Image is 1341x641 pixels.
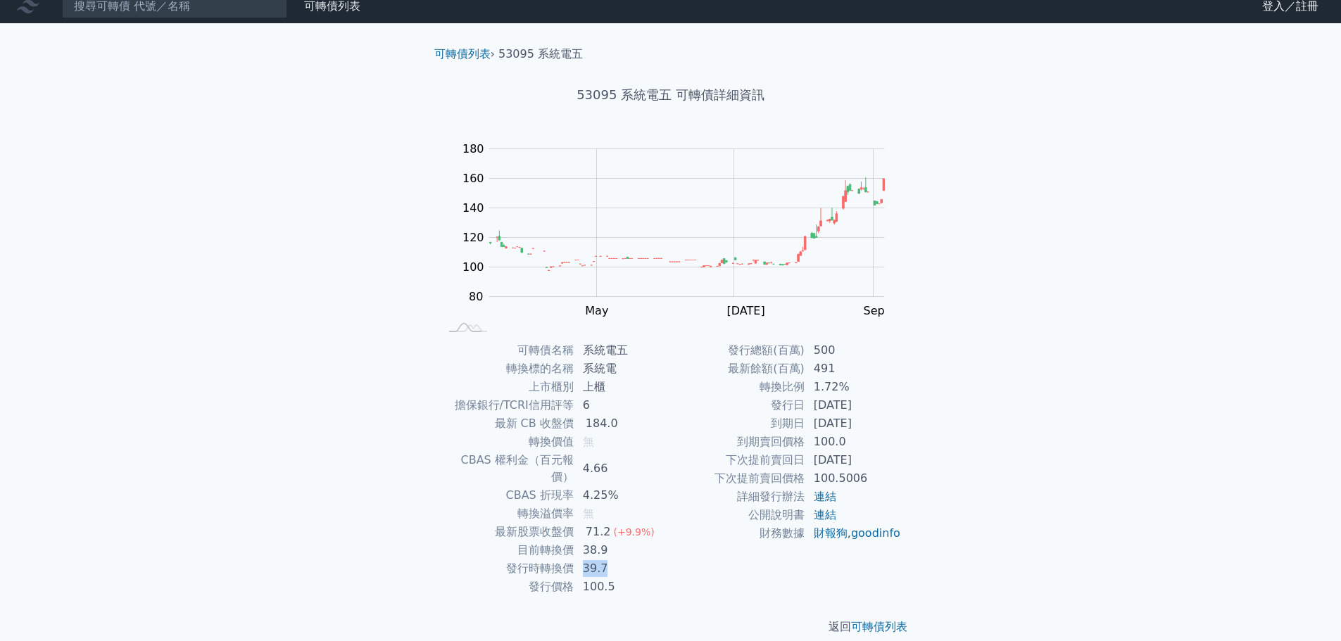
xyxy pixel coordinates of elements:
[805,451,902,469] td: [DATE]
[814,490,836,503] a: 連結
[671,341,805,360] td: 發行總額(百萬)
[583,507,594,520] span: 無
[440,559,574,578] td: 發行時轉換價
[583,435,594,448] span: 無
[440,378,574,396] td: 上市櫃別
[440,433,574,451] td: 轉換價值
[434,47,491,61] a: 可轉債列表
[805,414,902,433] td: [DATE]
[574,360,671,378] td: 系統電
[583,415,621,432] div: 184.0
[440,541,574,559] td: 目前轉換價
[851,620,907,633] a: 可轉債列表
[851,526,900,540] a: goodinfo
[574,396,671,414] td: 6
[440,504,574,523] td: 轉換溢價率
[671,396,805,414] td: 發行日
[1271,573,1341,641] div: 聊天小工具
[440,523,574,541] td: 最新股票收盤價
[574,486,671,504] td: 4.25%
[440,341,574,360] td: 可轉債名稱
[423,85,919,105] h1: 53095 系統電五 可轉債詳細資訊
[805,433,902,451] td: 100.0
[805,341,902,360] td: 500
[440,578,574,596] td: 發行價格
[440,451,574,486] td: CBAS 權利金（百元報價）
[583,523,614,540] div: 71.2
[671,451,805,469] td: 下次提前賣回日
[423,618,919,635] p: 返回
[462,201,484,215] tspan: 140
[671,378,805,396] td: 轉換比例
[574,559,671,578] td: 39.7
[440,360,574,378] td: 轉換標的名稱
[574,341,671,360] td: 系統電五
[805,396,902,414] td: [DATE]
[814,526,848,540] a: 財報狗
[434,46,495,63] li: ›
[805,360,902,378] td: 491
[671,469,805,488] td: 下次提前賣回價格
[671,360,805,378] td: 最新餘額(百萬)
[440,414,574,433] td: 最新 CB 收盤價
[574,451,671,486] td: 4.66
[671,506,805,524] td: 公開說明書
[585,304,608,317] tspan: May
[574,378,671,396] td: 上櫃
[671,433,805,451] td: 到期賣回價格
[469,290,483,303] tspan: 80
[1271,573,1341,641] iframe: Chat Widget
[671,524,805,542] td: 財務數據
[727,304,765,317] tspan: [DATE]
[440,486,574,504] td: CBAS 折現率
[671,488,805,506] td: 詳細發行辦法
[462,172,484,185] tspan: 160
[613,526,654,538] span: (+9.9%)
[574,541,671,559] td: 38.9
[498,46,583,63] li: 53095 系統電五
[805,524,902,542] td: ,
[440,396,574,414] td: 擔保銀行/TCRI信用評等
[455,142,906,346] g: Chart
[462,260,484,274] tspan: 100
[462,142,484,156] tspan: 180
[864,304,885,317] tspan: Sep
[462,231,484,244] tspan: 120
[814,508,836,521] a: 連結
[671,414,805,433] td: 到期日
[805,378,902,396] td: 1.72%
[805,469,902,488] td: 100.5006
[574,578,671,596] td: 100.5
